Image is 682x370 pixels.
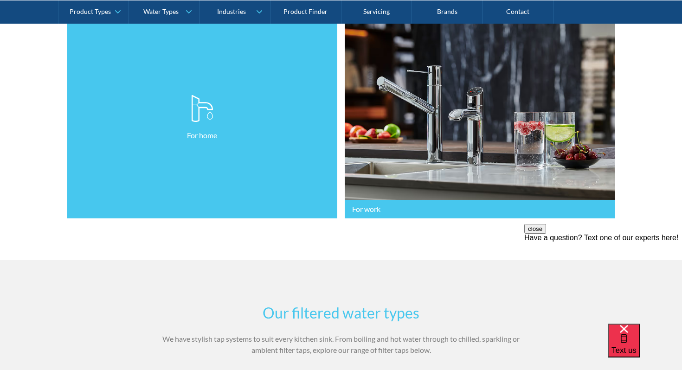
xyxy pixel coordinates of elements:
[143,7,179,15] div: Water Types
[70,7,111,15] div: Product Types
[608,324,682,370] iframe: podium webchat widget bubble
[187,130,217,141] p: For home
[524,224,682,335] iframe: podium webchat widget prompt
[217,7,246,15] div: Industries
[160,333,522,356] p: We have stylish tap systems to suit every kitchen sink. From boiling and hot water through to chi...
[67,17,337,219] a: For home
[160,302,522,324] h2: Our filtered water types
